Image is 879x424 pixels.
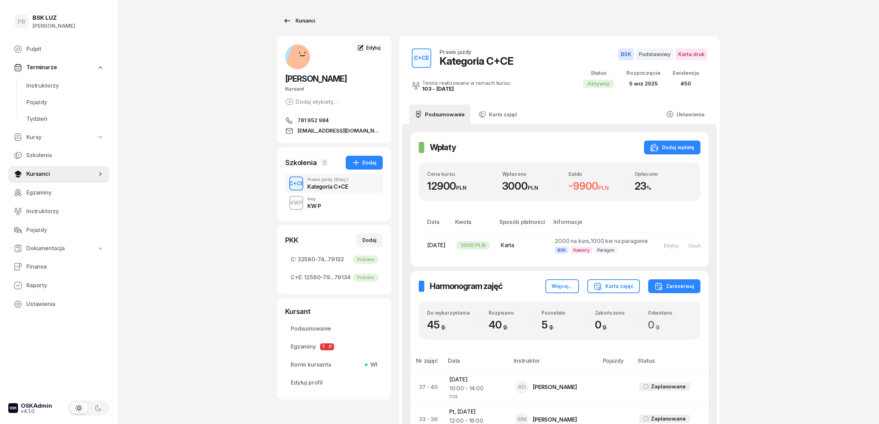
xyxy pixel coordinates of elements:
th: Pojazdy [599,356,634,371]
div: -9900 [568,180,626,192]
a: Podsumowanie [409,105,470,124]
span: [EMAIL_ADDRESS][DOMAIN_NAME] [298,127,383,135]
span: Instruktorzy [26,207,104,216]
div: Dodaj [362,236,377,244]
span: Edytuj [366,45,381,51]
div: [PERSON_NAME] [533,384,577,390]
a: Pulpit [8,41,109,57]
div: [PERSON_NAME] [533,417,577,422]
div: C+CE [411,52,432,64]
div: Wpłacono [502,171,560,177]
a: 103 - [DATE] [422,85,454,92]
span: Terminarze [26,63,57,72]
button: Dodaj [346,156,383,170]
div: Status [583,69,614,78]
small: g. [503,323,508,330]
th: Informacje [549,217,653,232]
div: Zaplanowane [651,414,686,423]
span: Podstawowy [636,48,673,60]
div: Cena kursu [427,171,493,177]
a: Podsumowanie [285,321,383,337]
img: logo-xs-dark@2x.png [8,403,18,413]
button: Zarezerwuj [648,279,700,293]
small: g. [441,323,446,330]
button: KWPInnyKW P [285,193,383,213]
span: Egzaminy [291,342,377,351]
span: Ustawienia [26,300,104,309]
a: C:32580-74...79132Pobrano [285,251,383,268]
div: C+CE [287,179,306,188]
button: C+CE [412,48,431,68]
button: Edytuj [659,240,683,251]
th: Status [634,356,709,371]
span: [DATE] [427,242,445,249]
div: 10:00 - 14:00 [449,384,504,393]
small: PLN [456,184,466,191]
div: 23 [635,180,692,192]
a: Edytuj [352,42,386,54]
span: Wł [368,360,377,369]
h2: Harmonogram zajęć [430,281,502,292]
a: Kursanci [277,14,321,28]
span: (Stacj.) [334,178,348,182]
span: Pojazdy [26,98,104,107]
span: PB [18,19,25,25]
span: Raporty [26,281,104,290]
a: Ustawienia [661,105,710,124]
div: BSK LUZ [33,15,75,21]
span: 2 [321,159,328,166]
span: Tydzień [26,115,104,124]
button: Usuń [683,240,706,251]
a: Dokumentacja [8,241,109,256]
div: Więcej... [552,282,573,290]
span: 781 952 984 [298,116,329,125]
a: Kursy [8,129,109,145]
span: Szkolenia [26,151,104,160]
div: OSKAdmin [21,403,52,409]
span: BSK [555,246,569,254]
small: PLN [528,184,538,191]
div: Kursanci [283,17,315,25]
button: Dodaj wpłatę [644,141,700,154]
div: Teoria realizowana w ramach kursu: [422,80,511,85]
a: EgzaminyTP [285,339,383,355]
button: Dodaj etykiety... [285,98,337,106]
a: Karta zajęć [473,105,523,124]
div: 3000 [502,180,560,192]
a: Tydzień [21,111,109,127]
a: Pojazdy [8,222,109,238]
span: Karta druk [676,48,707,60]
div: Dodaj wpłatę [650,143,694,152]
button: Dodaj [356,233,383,247]
div: Kategoria C+CE [439,55,514,67]
a: Terminarze [8,60,109,75]
span: C: [291,255,296,264]
button: C+CE [289,177,303,190]
a: Ustawienia [8,296,109,313]
div: Dodaj [352,159,377,167]
span: RD [518,384,526,390]
th: Data [444,356,509,371]
div: Karta [501,241,544,250]
span: Kursanci [26,170,97,179]
a: C+E:12560-79...79134Pobrano [285,269,383,286]
span: 12560-79...79134 [291,273,377,282]
div: Zarezerwuj [654,282,694,290]
a: Szkolenia [8,147,109,164]
div: Karta zajęć [593,282,634,290]
th: Data [419,217,451,232]
a: Instruktorzy [21,78,109,94]
div: Rozpoczęcie [626,69,660,78]
button: C+CEPrawo jazdy(Stacj.)Kategoria C+CE [285,174,383,193]
h2: Wpłaty [430,142,456,153]
div: Kursant [285,84,383,93]
span: 5 wrz 2025 [629,80,658,87]
span: Kursy [26,133,42,142]
span: Egzaminy [26,188,104,197]
th: Kwota [451,217,495,232]
span: 5 [542,318,558,331]
a: Instruktorzy [8,203,109,220]
div: 12900 [427,180,493,192]
button: KWP [289,196,303,210]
